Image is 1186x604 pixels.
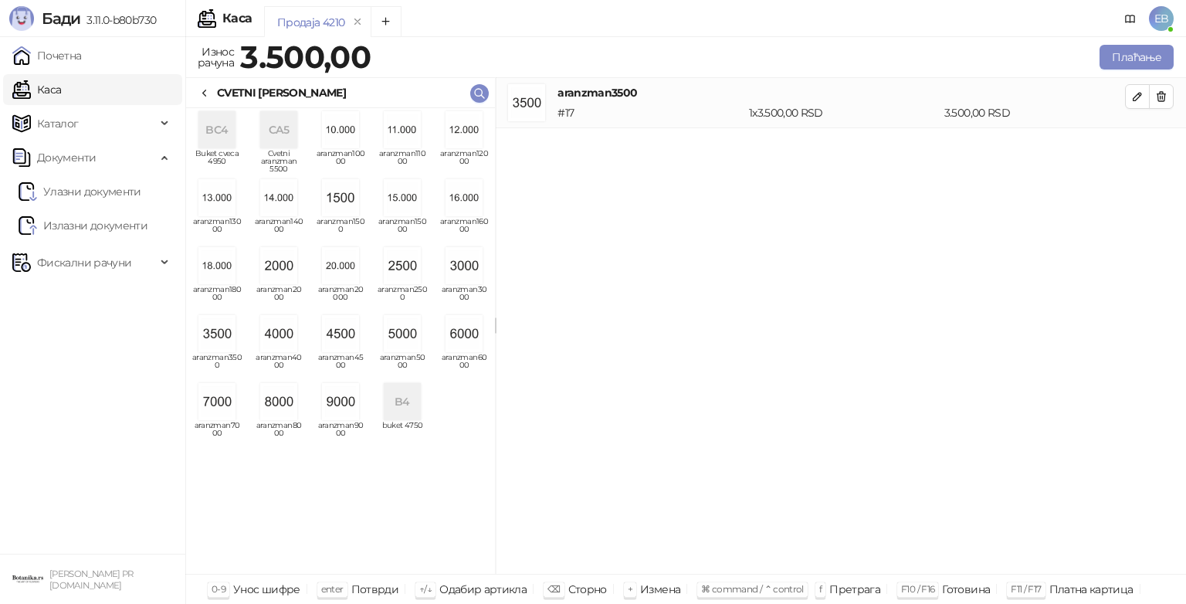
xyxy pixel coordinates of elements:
img: Slika [384,179,421,216]
img: Slika [260,179,297,216]
a: Каса [12,74,61,105]
img: Slika [322,179,359,216]
img: Slika [198,383,236,420]
a: Почетна [12,40,82,71]
span: aranzman2000 [254,286,303,309]
button: Плаћање [1100,45,1174,70]
div: Унос шифре [233,579,300,599]
span: aranzman12000 [439,150,489,173]
div: Платна картица [1049,579,1133,599]
div: B4 [384,383,421,420]
h4: aranzman3500 [557,84,1125,101]
img: Slika [384,247,421,284]
div: Готовина [942,579,990,599]
a: Ulazni dokumentiУлазни документи [19,176,141,207]
span: Buket cveca 4950 [192,150,242,173]
span: enter [321,583,344,595]
span: aranzman3000 [439,286,489,309]
div: Продаја 4210 [277,14,344,31]
small: [PERSON_NAME] PR [DOMAIN_NAME] [49,568,134,591]
span: aranzman11000 [378,150,427,173]
div: CVETNI [PERSON_NAME] [217,84,346,101]
span: f [819,583,822,595]
span: aranzman5000 [378,354,427,377]
img: Slika [322,111,359,148]
span: F10 / F16 [901,583,934,595]
img: Slika [322,315,359,352]
span: aranzman14000 [254,218,303,241]
span: EB [1149,6,1174,31]
span: aranzman18000 [192,286,242,309]
span: 0-9 [212,583,225,595]
span: buket 4750 [378,422,427,445]
strong: 3.500,00 [240,38,371,76]
span: Бади [42,9,80,28]
span: Каталог [37,108,79,139]
span: 3.11.0-b80b730 [80,13,156,27]
img: Slika [260,247,297,284]
span: aranzman15000 [378,218,427,241]
span: F11 / F17 [1011,583,1041,595]
span: Фискални рачуни [37,247,131,278]
div: grid [186,108,495,574]
div: # 17 [554,104,746,121]
span: ⌘ command / ⌃ control [701,583,804,595]
span: aranzman16000 [439,218,489,241]
img: Logo [9,6,34,31]
img: Slika [322,383,359,420]
div: BC4 [198,111,236,148]
span: ↑/↓ [419,583,432,595]
img: Slika [384,111,421,148]
span: aranzman4000 [254,354,303,377]
img: Slika [198,179,236,216]
div: 1 x 3.500,00 RSD [746,104,941,121]
span: aranzman2500 [378,286,427,309]
div: Сторно [568,579,607,599]
img: Slika [446,247,483,284]
button: Add tab [371,6,402,37]
span: aranzman10000 [316,150,365,173]
span: aranzman1500 [316,218,365,241]
div: Потврди [351,579,399,599]
div: 3.500,00 RSD [941,104,1128,121]
img: Slika [198,315,236,352]
span: aranzman9000 [316,422,365,445]
span: aranzman6000 [439,354,489,377]
span: aranzman13000 [192,218,242,241]
div: Каса [222,12,252,25]
div: Одабир артикла [439,579,527,599]
span: Документи [37,142,96,173]
img: Slika [446,315,483,352]
img: Slika [322,247,359,284]
div: CA5 [260,111,297,148]
img: Slika [260,383,297,420]
img: Slika [384,315,421,352]
img: Slika [446,111,483,148]
span: Cvetni aranzman 5500 [254,150,303,173]
span: aranzman3500 [192,354,242,377]
img: Slika [198,247,236,284]
span: aranzman4500 [316,354,365,377]
span: aranzman20000 [316,286,365,309]
div: Износ рачуна [195,42,237,73]
a: Документација [1118,6,1143,31]
img: Slika [446,179,483,216]
div: Измена [640,579,680,599]
button: remove [347,15,368,29]
div: Претрага [829,579,880,599]
span: aranzman8000 [254,422,303,445]
span: aranzman7000 [192,422,242,445]
img: 64x64-companyLogo-0e2e8aaa-0bd2-431b-8613-6e3c65811325.png [12,564,43,595]
img: Slika [260,315,297,352]
span: + [628,583,632,595]
span: ⌫ [547,583,560,595]
a: Излазни документи [19,210,147,241]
